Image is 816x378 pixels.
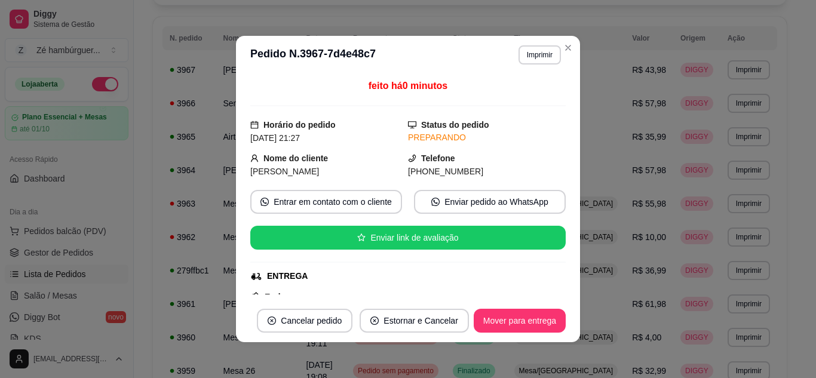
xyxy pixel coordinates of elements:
[250,291,260,301] span: pushpin
[408,154,416,162] span: phone
[431,198,440,206] span: whats-app
[263,120,336,130] strong: Horário do pedido
[370,316,379,325] span: close-circle
[250,190,402,214] button: whats-appEntrar em contato com o cliente
[260,198,269,206] span: whats-app
[250,121,259,129] span: calendar
[257,309,352,333] button: close-circleCancelar pedido
[250,154,259,162] span: user
[408,121,416,129] span: desktop
[369,81,447,91] span: feito há 0 minutos
[408,131,566,144] div: PREPARANDO
[421,153,455,163] strong: Telefone
[268,316,276,325] span: close-circle
[519,45,561,64] button: Imprimir
[421,120,489,130] strong: Status do pedido
[267,270,308,282] div: ENTREGA
[250,226,566,250] button: starEnviar link de avaliação
[360,309,469,333] button: close-circleEstornar e Cancelar
[263,153,328,163] strong: Nome do cliente
[250,133,300,143] span: [DATE] 21:27
[250,167,319,176] span: [PERSON_NAME]
[408,167,483,176] span: [PHONE_NUMBER]
[357,233,366,242] span: star
[559,38,578,57] button: Close
[474,309,566,333] button: Mover para entrega
[414,190,566,214] button: whats-appEnviar pedido ao WhatsApp
[265,292,303,302] strong: Endereço
[250,45,376,64] h3: Pedido N. 3967-7d4e48c7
